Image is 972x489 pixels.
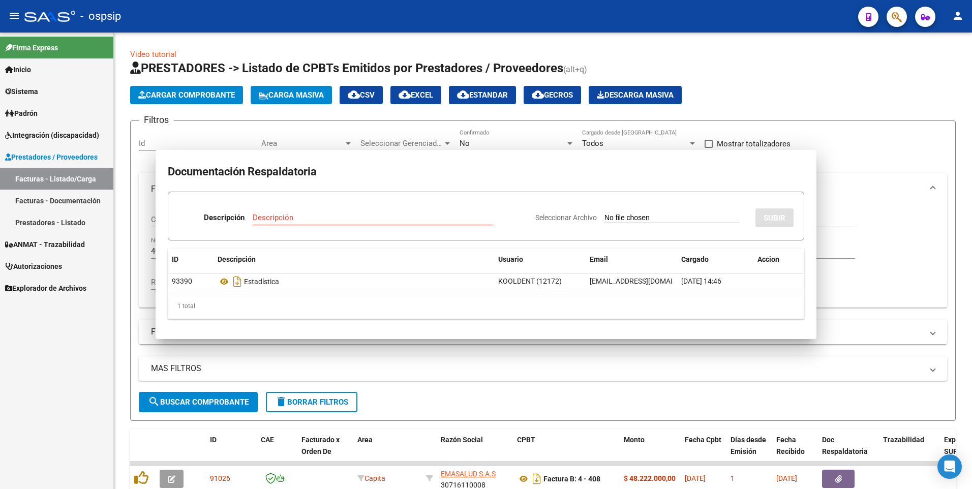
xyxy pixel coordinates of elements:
span: Inicio [5,64,31,75]
span: ANMAT - Trazabilidad [5,239,85,250]
mat-icon: cloud_download [532,88,544,101]
datatable-header-cell: CPBT [513,429,620,474]
mat-icon: cloud_download [457,88,469,101]
span: 91026 [210,474,230,482]
span: Capita [357,474,385,482]
span: (alt+q) [563,65,587,74]
app-download-masive: Descarga masiva de comprobantes (adjuntos) [589,86,682,104]
span: 93390 [172,277,192,285]
span: Gecros [532,90,573,100]
span: [EMAIL_ADDRESS][DOMAIN_NAME] [590,277,703,285]
span: Comprobante Tipo [151,215,233,224]
mat-panel-title: FILTROS DE INTEGRACION [151,326,923,338]
datatable-header-cell: ID [206,429,257,474]
span: Borrar Filtros [275,398,348,407]
span: - ospsip [80,5,121,27]
datatable-header-cell: Descripción [214,249,494,270]
span: Usuario [498,255,523,263]
span: Area [261,139,344,148]
span: Monto [624,436,645,444]
datatable-header-cell: Usuario [494,249,586,270]
datatable-header-cell: Cargado [677,249,753,270]
h2: Documentación Respaldatoria [168,162,804,181]
span: EMASALUD S.A.S [441,470,496,478]
mat-panel-title: MAS FILTROS [151,363,923,374]
div: Open Intercom Messenger [937,454,962,479]
span: Todos [582,139,603,148]
span: Fecha Recibido [776,436,805,455]
div: 1 total [168,293,804,319]
datatable-header-cell: Doc Respaldatoria [818,429,879,474]
span: Autorizaciones [5,261,62,272]
i: Descargar documento [530,471,543,487]
a: Video tutorial [130,50,176,59]
span: [DATE] [685,474,706,482]
span: Razón Social [441,436,483,444]
span: Carga Masiva [259,90,324,100]
h3: Filtros [139,113,174,127]
span: Area [357,436,373,444]
span: Descarga Masiva [597,90,674,100]
span: Seleccionar Archivo [535,213,597,222]
span: Firma Express [5,42,58,53]
span: CPBT [517,436,535,444]
mat-panel-title: FILTROS DEL COMPROBANTE [151,184,923,195]
datatable-header-cell: Accion [753,249,804,270]
span: Padrón [5,108,38,119]
datatable-header-cell: Fecha Recibido [772,429,818,474]
datatable-header-cell: Días desde Emisión [726,429,772,474]
span: PRESTADORES -> Listado de CPBTs Emitidos por Prestadores / Proveedores [130,61,563,75]
strong: Factura B: 4 - 408 [543,475,600,483]
span: Trazabilidad [883,436,924,444]
span: Integración (discapacidad) [5,130,99,141]
mat-icon: cloud_download [348,88,360,101]
span: Fecha Cpbt [685,436,721,444]
span: Buscar Comprobante [148,398,249,407]
datatable-header-cell: Area [353,429,422,474]
span: No [460,139,470,148]
span: Facturado x Orden De [301,436,340,455]
span: Descripción [218,255,256,263]
span: Prestadores / Proveedores [5,151,98,163]
datatable-header-cell: Facturado x Orden De [297,429,353,474]
div: Estadística [218,273,490,290]
mat-icon: search [148,395,160,408]
mat-icon: delete [275,395,287,408]
datatable-header-cell: Trazabilidad [879,429,940,474]
mat-icon: person [952,10,964,22]
span: Cargar Comprobante [138,90,235,100]
datatable-header-cell: Monto [620,429,681,474]
strong: $ 48.222.000,00 [624,474,676,482]
span: [DATE] 14:46 [681,277,721,285]
span: [DATE] [776,474,797,482]
datatable-header-cell: Email [586,249,677,270]
datatable-header-cell: ID [168,249,214,270]
datatable-header-cell: Razón Social [437,429,513,474]
span: Días desde Emisión [731,436,766,455]
datatable-header-cell: Fecha Cpbt [681,429,726,474]
span: SUBIR [764,213,785,223]
span: Seleccionar Gerenciador [360,139,443,148]
span: Estandar [457,90,508,100]
mat-icon: menu [8,10,20,22]
span: CSV [348,90,375,100]
span: Explorador de Archivos [5,283,86,294]
p: Descripción [204,212,245,224]
mat-icon: cloud_download [399,88,411,101]
i: Descargar documento [231,273,244,290]
span: Email [590,255,608,263]
span: Doc Respaldatoria [822,436,868,455]
span: Sistema [5,86,38,97]
span: KOOLDENT (12172) [498,277,562,285]
span: EXCEL [399,90,433,100]
span: Mostrar totalizadores [717,138,791,150]
span: ID [172,255,178,263]
span: ID [210,436,217,444]
span: CAE [261,436,274,444]
span: 1 [731,474,735,482]
span: Cargado [681,255,709,263]
datatable-header-cell: CAE [257,429,297,474]
button: SUBIR [755,208,794,227]
span: Accion [757,255,779,263]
